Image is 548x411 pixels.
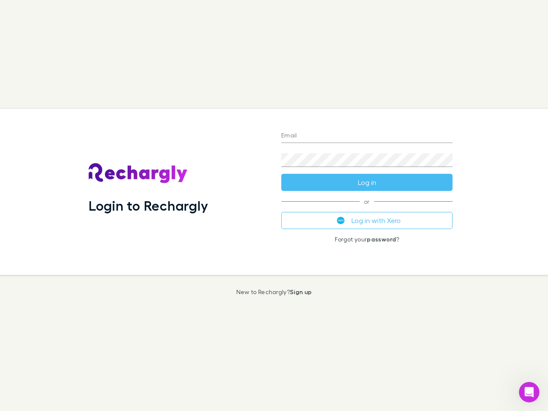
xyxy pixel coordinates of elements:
a: Sign up [290,288,312,295]
img: Rechargly's Logo [89,163,188,184]
a: password [367,235,396,243]
span: or [281,201,453,202]
img: Xero's logo [337,217,345,224]
h1: Login to Rechargly [89,197,208,214]
iframe: Intercom live chat [519,382,539,402]
button: Log in [281,174,453,191]
button: Log in with Xero [281,212,453,229]
p: Forgot your ? [281,236,453,243]
p: New to Rechargly? [236,289,312,295]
